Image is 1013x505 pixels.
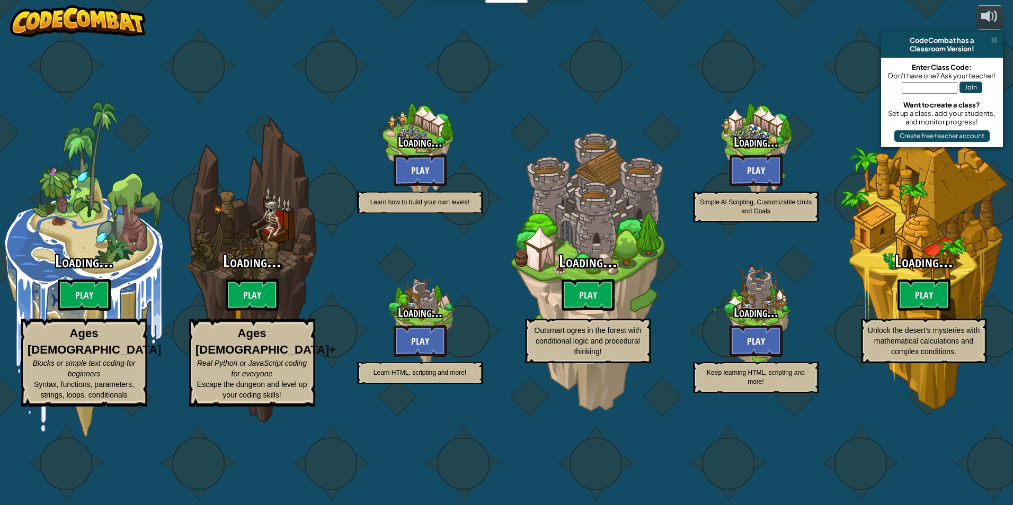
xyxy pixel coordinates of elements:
span: Keep learning HTML, scripting and more! [707,369,805,385]
div: Classroom Version! [885,44,999,53]
span: Outsmart ogres in the forest with conditional logic and procedural thinking! [534,326,641,356]
strong: Ages [DEMOGRAPHIC_DATA]+ [196,327,336,356]
span: Loading... [55,250,113,273]
div: Complete previous world to unlock [504,102,672,437]
div: Complete previous world to unlock [336,238,504,406]
div: Want to create a class? [886,101,998,109]
div: Don't have one? Ask your teacher! [886,71,998,80]
span: Learn HTML, scripting and more! [374,369,466,376]
button: Create free teacher account [894,130,990,142]
span: Loading... [223,250,281,273]
div: Complete previous world to unlock [336,68,504,236]
div: Set up a class, add your students, and monitor progress! [886,109,998,126]
div: Complete previous world to unlock [168,102,336,437]
strong: Ages [DEMOGRAPHIC_DATA] [28,327,161,356]
span: Syntax, functions, parameters, strings, loops, conditionals [34,380,134,399]
div: Complete previous world to unlock [840,102,1008,437]
img: CodeCombat - Learn how to code by playing a game [10,5,146,37]
span: Real Python or JavaScript coding for everyone [197,359,307,378]
div: Complete previous world to unlock [672,68,840,236]
span: Escape the dungeon and level up your coding skills! [197,380,307,399]
button: Play [730,155,783,186]
button: Play [730,325,783,357]
btn: Play [226,279,279,311]
span: Loading... [398,303,442,321]
span: Loading... [895,250,953,273]
span: Loading... [734,133,778,151]
span: Blocks or simple text coding for beginners [33,359,136,378]
span: Learn how to build your own levels! [370,199,469,206]
button: Play [394,325,447,357]
span: Loading... [734,303,778,321]
span: Loading... [398,133,442,151]
btn: Play [562,279,615,311]
div: Complete previous world to unlock [672,238,840,406]
btn: Play [898,279,950,311]
button: Join [959,82,982,93]
button: Adjust volume [976,5,1003,30]
span: Loading... [559,250,617,273]
span: Unlock the desert’s mysteries with mathematical calculations and complex conditions. [868,326,980,356]
button: Play [394,155,447,186]
div: Enter Class Code: [886,63,998,71]
btn: Play [58,279,111,311]
span: Simple AI Scripting, Customizable Units and Goals [700,199,812,215]
div: CodeCombat has a [885,36,999,44]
